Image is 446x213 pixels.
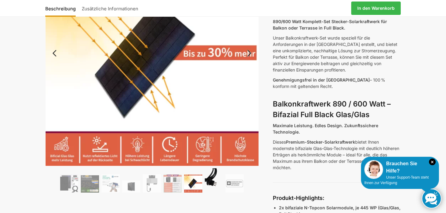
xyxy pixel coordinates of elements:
a: Zusätzliche Informationen [79,1,141,16]
i: Schließen [429,159,436,165]
strong: 890/600 Watt Komplett-Set Stecker-Solarkraftwerk für Balkon oder Terrasse in Full Black. [273,19,387,30]
img: Balkonkraftwerk 890/600 Watt bificial Glas/Glas – Bild 3 [101,174,120,193]
img: Balkonkraftwerk 890/600 Watt bificial Glas/Glas – Bild 9 [225,174,244,193]
span: Genehmigungsfrei in der [GEOGRAPHIC_DATA] [273,77,370,82]
img: Customer service [364,160,383,179]
img: Anschlusskabel-3meter_schweizer-stecker [205,168,223,193]
img: Maysun [122,180,140,193]
strong: Premium-Stecker-Solarkraftwerk [286,139,355,145]
img: Balkonkraftwerk 890/600 Watt bificial Glas/Glas – Bild 2 [81,175,99,193]
a: Beschreibung [45,1,79,16]
img: Bificial im Vergleich zu billig Modulen [163,174,182,193]
strong: Maximale Leistung. Edles Design. Zukunftssichere Technologie. [273,123,378,134]
div: Brauchen Sie Hilfe? [364,160,436,175]
strong: Balkonkraftwerk 890 / 600 Watt – Bifazial Full Black Glas/Glas [273,100,391,119]
img: Bificial 30 % mehr Leistung [184,174,202,193]
a: In den Warenkorb [351,2,401,15]
strong: Produkt-Highlights: [273,195,324,201]
img: Bificiales Hochleistungsmodul [60,174,78,193]
p: Dieses bietet Ihnen modernste bifaziale Glas-Glas-Technologie mit deutlich höheren Erträgen als h... [273,139,401,171]
span: – 100 % konform mit geltendem Recht. [273,77,385,89]
img: Balkonkraftwerk 890/600 Watt bificial Glas/Glas – Bild 5 [143,174,161,193]
p: Unser Balkonkraftwerk-Set wurde speziell für die Anforderungen in der [GEOGRAPHIC_DATA] erstellt,... [273,35,401,73]
span: Unser Support-Team steht Ihnen zur Verfügung [364,175,429,185]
